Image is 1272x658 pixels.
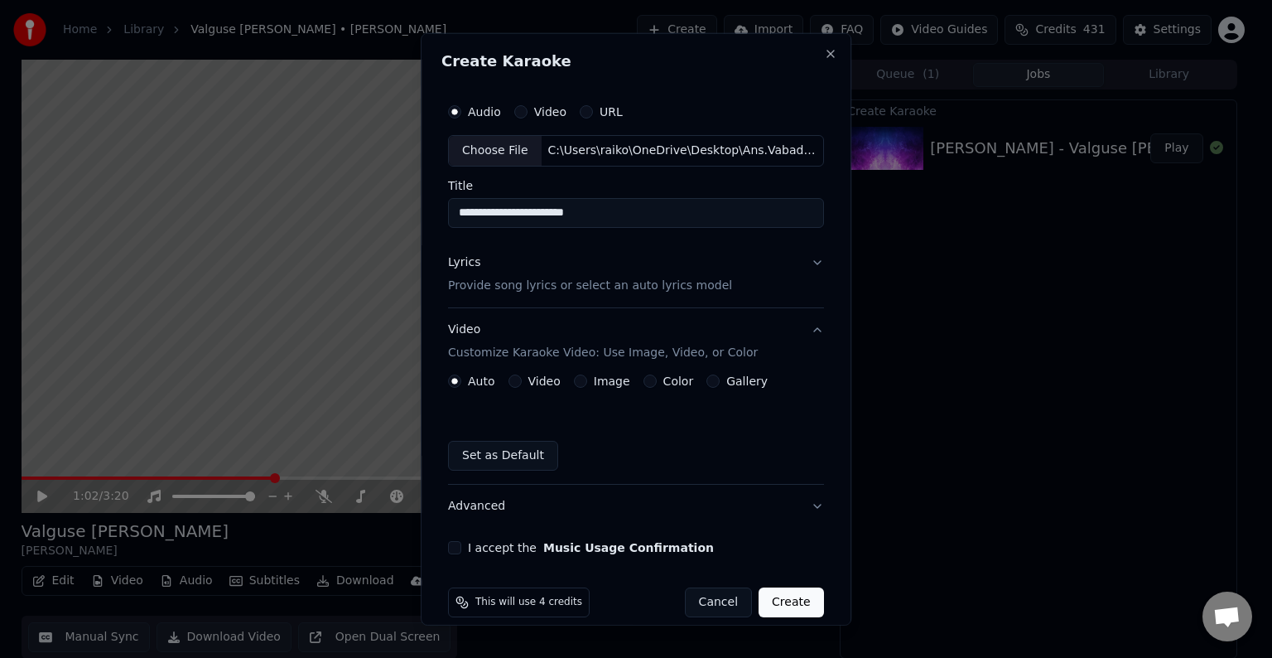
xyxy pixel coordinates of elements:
div: Choose File [449,136,542,166]
label: Color [663,375,694,387]
h2: Create Karaoke [441,54,831,69]
button: Create [759,588,824,617]
button: VideoCustomize Karaoke Video: Use Image, Video, or Color [448,308,824,375]
button: Set as Default [448,441,558,471]
label: Audio [468,106,501,118]
label: URL [600,106,623,118]
label: I accept the [468,542,714,554]
label: Video [534,106,566,118]
div: C:\Users\raiko\OneDrive\Desktop\Ans.Vabadus-Valguse [PERSON_NAME].mp3 [542,143,823,159]
label: Auto [468,375,495,387]
div: VideoCustomize Karaoke Video: Use Image, Video, or Color [448,375,824,484]
div: Lyrics [448,254,480,271]
p: Provide song lyrics or select an auto lyrics model [448,278,732,294]
p: Customize Karaoke Video: Use Image, Video, or Color [448,345,758,361]
button: LyricsProvide song lyrics or select an auto lyrics model [448,241,824,307]
label: Image [594,375,630,387]
label: Gallery [726,375,768,387]
button: Advanced [448,485,824,528]
button: Cancel [685,588,752,617]
div: Video [448,322,758,361]
label: Video [528,375,561,387]
label: Title [448,180,824,191]
button: I accept the [543,542,714,554]
span: This will use 4 credits [475,596,582,609]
